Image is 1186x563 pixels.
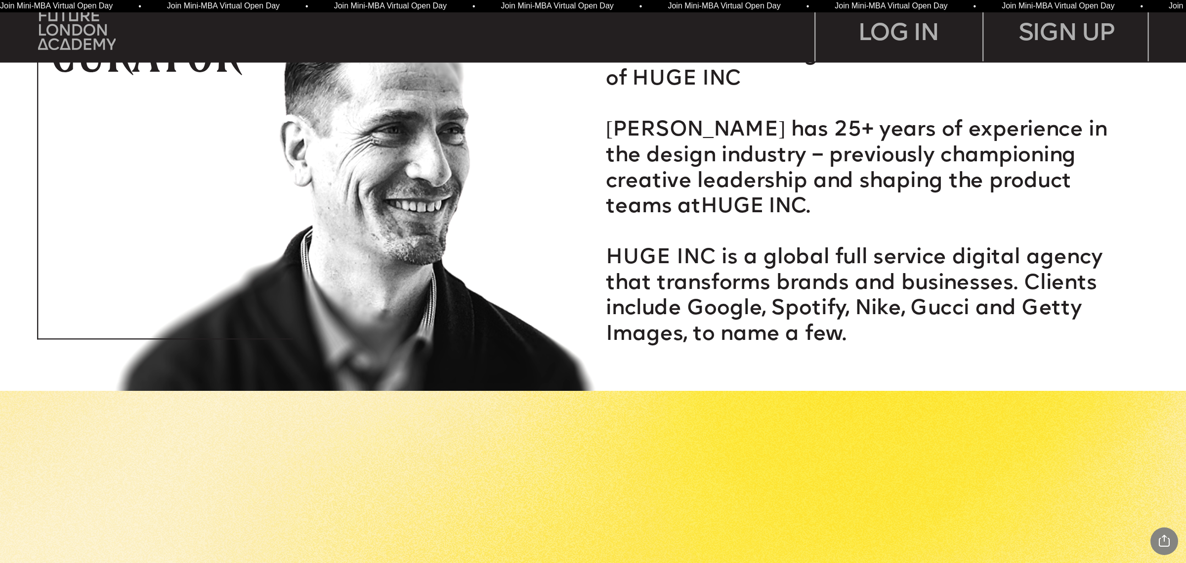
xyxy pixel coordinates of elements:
span: HUGE INC [701,197,806,218]
p: CURATOR [50,24,284,78]
span: • [439,2,442,10]
div: Share [1150,527,1178,555]
span: HUGE INC is a global full service digital agency that transforms brands and businesses. Clients i... [606,248,1108,346]
span: Former Global Design Director of HUGE INC [606,44,920,91]
img: upload-bfdffa89-fac7-4f57-a443-c7c39906ba42.png [38,10,116,50]
span: • [105,2,108,10]
span: • [773,2,776,10]
span: • [1107,2,1110,10]
span: • [272,2,275,10]
span: • [940,2,943,10]
span: [PERSON_NAME] has 25+ years of experience in the design industry – previously championing creativ... [606,121,1113,218]
span: • [606,2,609,10]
